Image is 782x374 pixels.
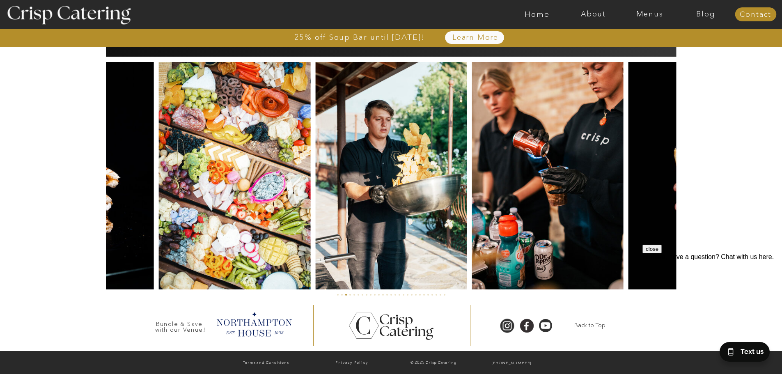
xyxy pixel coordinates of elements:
iframe: podium webchat widget prompt [642,245,782,343]
li: Page dot 26 [440,294,441,296]
a: Menus [621,10,678,18]
a: Back to Top [564,321,616,330]
li: Page dot 1 [337,294,339,296]
h3: Bundle & Save with our Venue! [152,321,209,329]
a: Privacy Policy [310,359,394,367]
a: 25% off Soup Bar until [DATE]! [265,33,454,41]
a: Blog [678,10,734,18]
li: Page dot 27 [444,294,445,296]
a: [PHONE_NUMBER] [474,359,549,367]
a: Home [509,10,565,18]
a: Contact [735,11,776,19]
iframe: podium webchat widget bubble [716,333,782,374]
li: Page dot 2 [341,294,343,296]
a: Learn More [433,34,518,42]
a: About [565,10,621,18]
a: Terms and Conditions [225,359,308,367]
